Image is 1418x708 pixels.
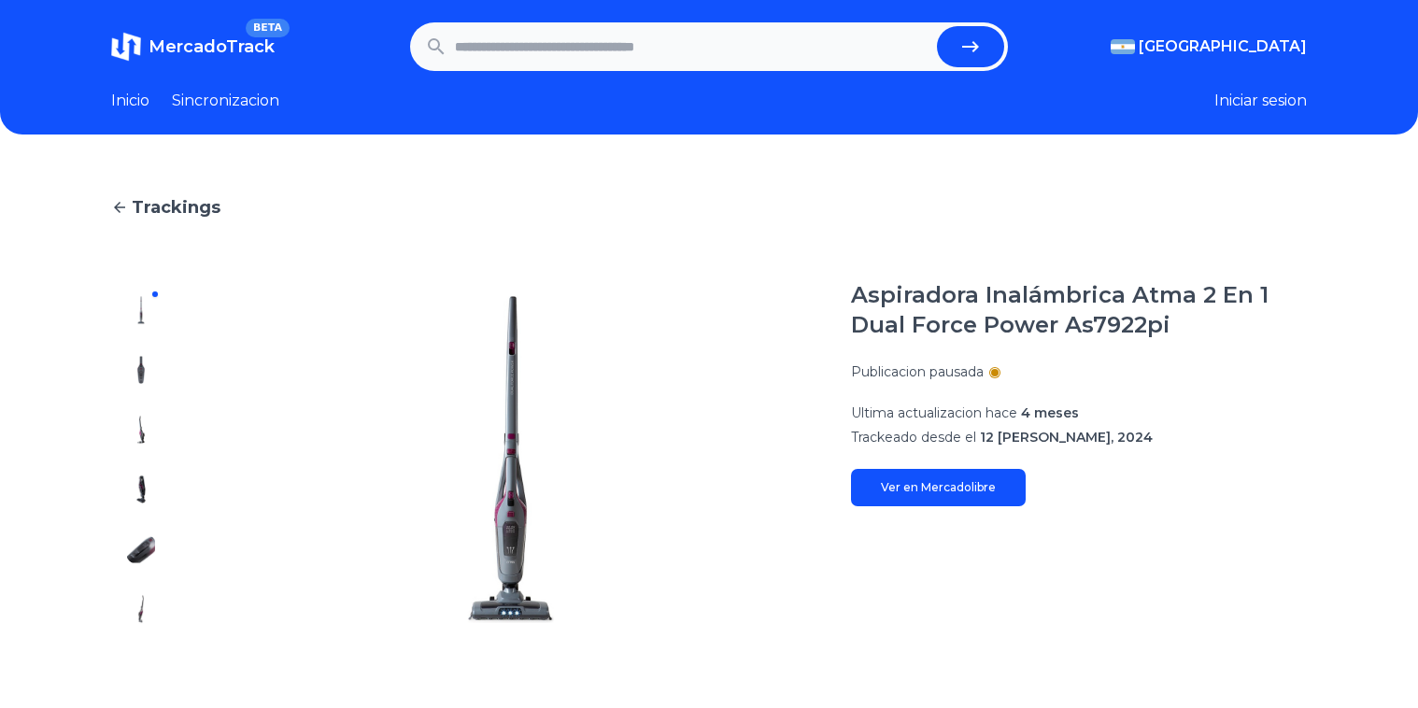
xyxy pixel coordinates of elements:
[126,534,156,564] img: Aspiradora Inalámbrica Atma 2 En 1 Dual Force Power As7922pi
[851,469,1026,506] a: Ver en Mercadolibre
[126,415,156,445] img: Aspiradora Inalámbrica Atma 2 En 1 Dual Force Power As7922pi
[126,474,156,504] img: Aspiradora Inalámbrica Atma 2 En 1 Dual Force Power As7922pi
[1111,35,1307,58] button: [GEOGRAPHIC_DATA]
[1021,404,1079,421] span: 4 meses
[172,90,279,112] a: Sincronizacion
[132,194,220,220] span: Trackings
[111,32,141,62] img: MercadoTrack
[208,280,814,639] img: Aspiradora Inalámbrica Atma 2 En 1 Dual Force Power As7922pi
[149,36,275,57] span: MercadoTrack
[111,90,149,112] a: Inicio
[980,429,1153,446] span: 12 [PERSON_NAME], 2024
[126,355,156,385] img: Aspiradora Inalámbrica Atma 2 En 1 Dual Force Power As7922pi
[851,429,976,446] span: Trackeado desde el
[851,280,1307,340] h1: Aspiradora Inalámbrica Atma 2 En 1 Dual Force Power As7922pi
[126,594,156,624] img: Aspiradora Inalámbrica Atma 2 En 1 Dual Force Power As7922pi
[111,194,1307,220] a: Trackings
[851,362,984,381] p: Publicacion pausada
[1139,35,1307,58] span: [GEOGRAPHIC_DATA]
[851,404,1017,421] span: Ultima actualizacion hace
[246,19,290,37] span: BETA
[1214,90,1307,112] button: Iniciar sesion
[111,32,275,62] a: MercadoTrackBETA
[126,295,156,325] img: Aspiradora Inalámbrica Atma 2 En 1 Dual Force Power As7922pi
[1111,39,1135,54] img: Argentina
